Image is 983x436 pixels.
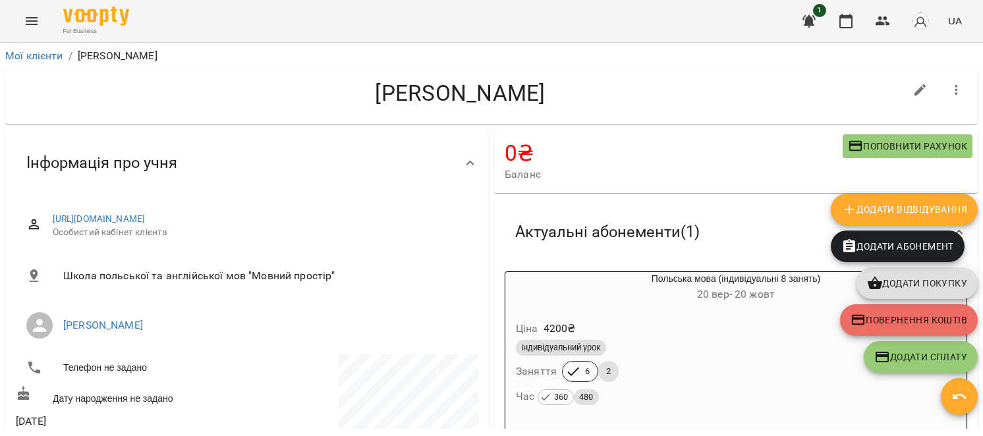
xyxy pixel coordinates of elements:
p: [PERSON_NAME] [78,48,157,64]
a: [PERSON_NAME] [63,319,143,331]
span: 1 [813,4,826,17]
h6: Ціна [516,319,538,338]
button: Повернення коштів [840,304,978,336]
button: Додати Сплату [864,341,978,373]
span: Додати Сплату [874,349,967,365]
span: UA [948,14,962,28]
span: Додати покупку [867,275,967,291]
span: Повернення коштів [851,312,967,328]
button: Польська мова (індивідуальні 8 занять)20 вер- 20 жовтЦіна4200₴Індивідуальний урокЗаняття62Час 360480 [505,272,967,422]
span: Інформація про учня [26,153,177,173]
h4: [PERSON_NAME] [16,80,905,107]
h4: 0 ₴ [505,140,843,167]
li: Телефон не задано [16,354,244,381]
div: Дату народження не задано [13,383,247,408]
p: 4200 ₴ [544,321,576,337]
span: Школа польської та англійської мов "Мовний простір" [63,268,468,284]
h6: Заняття [516,362,557,381]
span: Індивідуальний урок [516,342,606,354]
a: Мої клієнти [5,49,63,62]
img: Voopty Logo [63,7,129,26]
span: For Business [63,27,129,36]
span: 2 [598,366,619,377]
span: Баланс [505,167,843,182]
button: Додати Абонемент [831,231,965,262]
span: 20 вер - 20 жовт [697,288,775,300]
div: Польська мова (індивідуальні 8 занять) [505,272,967,304]
span: Особистий кабінет клієнта [53,226,468,239]
button: UA [943,9,967,33]
button: Додати покупку [857,267,978,299]
span: Додати Абонемент [841,238,954,254]
span: 480 [574,390,598,404]
span: 360 [549,390,573,404]
h6: Час [516,387,599,406]
span: Додати Відвідування [841,202,967,217]
a: [URL][DOMAIN_NAME] [53,213,146,224]
span: Актуальні абонементи ( 1 ) [515,222,700,242]
div: Актуальні абонементи(1) [494,198,978,266]
button: Додати Відвідування [831,194,978,225]
button: Menu [16,5,47,37]
span: Поповнити рахунок [848,138,967,154]
span: [DATE] [16,414,244,429]
button: Поповнити рахунок [843,134,972,158]
nav: breadcrumb [5,48,978,64]
img: avatar_s.png [911,12,930,30]
span: 6 [577,366,598,377]
li: / [69,48,72,64]
div: Інформація про учня [5,129,489,197]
